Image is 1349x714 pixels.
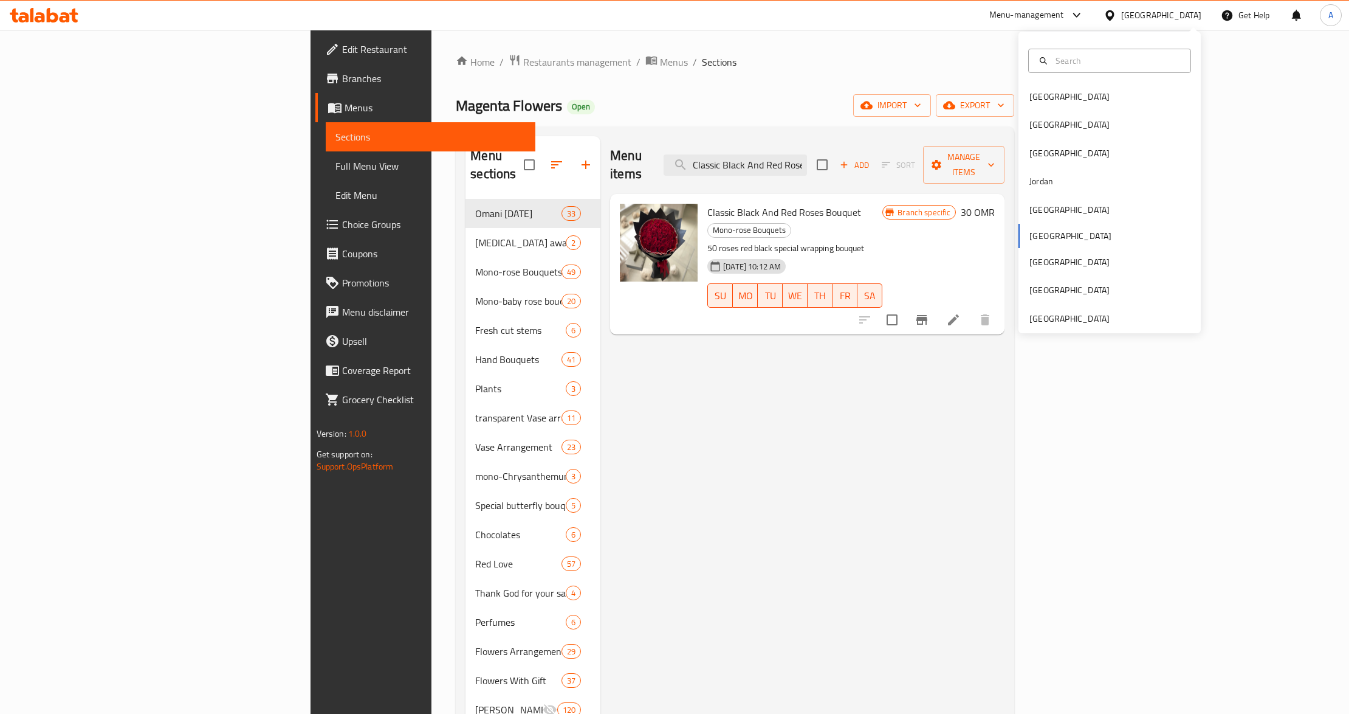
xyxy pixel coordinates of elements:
[561,294,581,308] div: items
[566,235,581,250] div: items
[707,203,861,221] span: Classic Black And Red Roses Bouquet
[465,491,600,520] div: Special butterfly bouquets5
[465,286,600,316] div: Mono-baby rose bouquets20
[475,498,566,513] div: Special butterfly bouquets
[1029,90,1110,103] div: [GEOGRAPHIC_DATA]
[562,646,580,657] span: 29
[933,150,995,180] span: Manage items
[567,100,595,114] div: Open
[315,35,536,64] a: Edit Restaurant
[561,206,581,221] div: items
[636,55,640,69] li: /
[475,556,561,571] span: Red Love
[693,55,697,69] li: /
[562,354,580,366] span: 41
[566,471,580,482] span: 3
[465,403,600,432] div: transparent Vase arrangements11
[832,283,857,308] button: FR
[317,426,346,442] span: Version:
[566,381,581,396] div: items
[946,313,961,327] a: Edit menu item
[335,159,526,173] span: Full Menu View
[561,673,581,688] div: items
[708,223,791,237] span: Mono-rose Bouquets
[961,204,995,221] h6: 30 OMR
[342,217,526,232] span: Choice Groups
[853,94,931,117] button: import
[566,529,580,541] span: 6
[345,100,526,115] span: Menus
[475,440,561,454] span: Vase Arrangement
[718,261,786,272] span: [DATE] 10:12 AM
[465,374,600,403] div: Plants3
[475,352,561,367] span: Hand Bouquets
[863,98,921,113] span: import
[620,204,698,282] img: Classic Black And Red Roses Bouquet
[567,102,595,112] span: Open
[566,615,581,629] div: items
[645,54,688,70] a: Menus
[326,181,536,210] a: Edit Menu
[713,287,728,305] span: SU
[475,527,566,542] div: Chocolates
[566,527,581,542] div: items
[562,558,580,570] span: 57
[342,392,526,407] span: Grocery Checklist
[1029,312,1110,325] div: [GEOGRAPHIC_DATA]
[465,637,600,666] div: Flowers Arrangements29
[315,356,536,385] a: Coverage Report
[566,323,581,338] div: items
[335,188,526,203] span: Edit Menu
[475,673,561,688] div: Flowers With Gift
[733,283,758,308] button: MO
[342,305,526,319] span: Menu disclaimer
[835,156,874,175] button: Add
[465,462,600,491] div: mono-Chrysanthemum bouquets3
[1121,9,1201,22] div: [GEOGRAPHIC_DATA]
[1029,283,1110,297] div: [GEOGRAPHIC_DATA]
[808,283,832,308] button: TH
[475,615,566,629] span: Perfumes
[465,666,600,695] div: Flowers With Gift37
[315,268,536,297] a: Promotions
[561,352,581,367] div: items
[475,323,566,338] span: Fresh cut stems
[465,578,600,608] div: Thank God for your safety4
[475,265,561,279] span: Mono-rose Bouquets
[342,276,526,290] span: Promotions
[562,675,580,687] span: 37
[465,608,600,637] div: Perfumes6
[664,154,807,176] input: search
[475,206,561,221] div: Omani Women's Day
[475,644,561,659] div: Flowers Arrangements
[315,327,536,356] a: Upsell
[566,469,581,484] div: items
[317,446,372,462] span: Get support on:
[1051,54,1183,68] input: Search
[342,363,526,378] span: Coverage Report
[893,207,955,218] span: Branch specific
[879,307,905,333] span: Select to update
[475,469,566,484] span: mono-Chrysanthemum bouquets
[509,54,631,70] a: Restaurants management
[465,549,600,578] div: Red Love57
[561,411,581,425] div: items
[571,150,600,179] button: Add section
[562,208,580,220] span: 33
[475,411,561,425] div: transparent Vase arrangements
[562,266,580,278] span: 49
[475,294,561,308] div: Mono-baby rose bouquets
[809,152,835,178] span: Select section
[465,316,600,345] div: Fresh cut stems6
[326,151,536,181] a: Full Menu View
[566,498,581,513] div: items
[1328,9,1333,22] span: A
[475,235,566,250] div: Breast cancer awareness
[465,199,600,228] div: Omani [DATE]33
[562,412,580,424] span: 11
[561,265,581,279] div: items
[326,122,536,151] a: Sections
